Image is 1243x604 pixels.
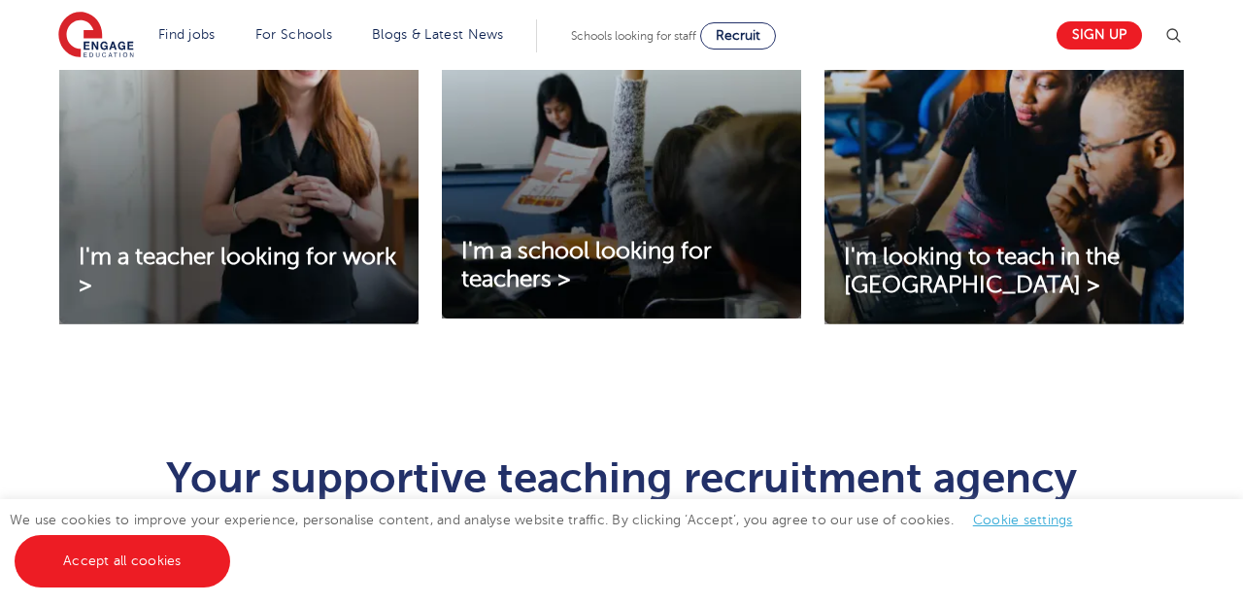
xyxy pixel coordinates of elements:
[1057,21,1142,50] a: Sign up
[716,28,760,43] span: Recruit
[58,12,134,60] img: Engage Education
[158,27,216,42] a: Find jobs
[442,238,801,294] a: I'm a school looking for teachers >
[15,535,230,587] a: Accept all cookies
[973,513,1073,527] a: Cookie settings
[571,29,696,43] span: Schools looking for staff
[700,22,776,50] a: Recruit
[10,513,1092,568] span: We use cookies to improve your experience, personalise content, and analyse website traffic. By c...
[79,244,396,298] span: I'm a teacher looking for work >
[824,244,1184,300] a: I'm looking to teach in the [GEOGRAPHIC_DATA] >
[844,244,1120,298] span: I'm looking to teach in the [GEOGRAPHIC_DATA] >
[372,27,504,42] a: Blogs & Latest News
[255,27,332,42] a: For Schools
[146,456,1098,499] h1: Your supportive teaching recruitment agency
[59,244,419,300] a: I'm a teacher looking for work >
[461,238,712,292] span: I'm a school looking for teachers >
